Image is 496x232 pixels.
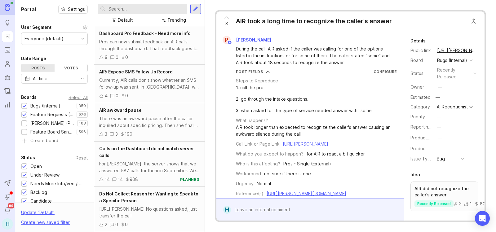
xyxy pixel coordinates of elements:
[105,221,107,228] div: 2
[125,54,128,61] div: 0
[180,177,200,182] div: planned
[437,57,467,64] div: Bugs (Internal)
[435,46,479,55] a: [URL][PERSON_NAME]
[236,190,263,197] div: Reference(s)
[236,69,263,74] div: Post Fields
[21,209,55,219] div: Update ' Default '
[307,151,365,157] div: for AIR to react a bit quicker
[77,76,87,81] svg: toggle icon
[410,47,432,54] div: Public link
[68,6,85,12] span: Settings
[2,58,13,69] a: Users
[236,170,261,177] div: Workaround
[99,146,194,158] span: Calls on the Dashboard do not match server calls
[99,77,200,90] div: Currently, AIR calls don’t show whether an SMS follow-up was sent. In [GEOGRAPHIC_DATA], we can s...
[79,121,86,126] p: 103
[30,172,60,178] div: Under Review
[2,85,13,97] a: Changelog
[236,117,268,124] div: What happens?
[410,156,433,161] label: Issue Type
[410,95,431,99] div: Estimated
[257,180,271,187] div: Normal
[410,70,432,77] div: Status
[105,54,108,61] div: 9
[21,138,88,144] a: Create board
[125,221,128,228] div: 0
[108,6,185,12] input: Search...
[227,40,232,45] img: member badge
[115,131,118,138] div: 3
[410,182,479,211] a: AIR did not recognize the caller's answerrecently released31800
[219,36,276,44] a: P[PERSON_NAME]
[30,129,73,135] div: Feature Board Sandbox [DATE]
[236,141,280,147] div: Call Link or Page Link
[236,151,303,157] div: What do you expect to happen?
[105,131,107,138] div: 3
[474,202,488,206] div: 800
[2,72,13,83] a: Autopilot
[21,64,55,72] div: Posts
[410,135,443,140] label: ProductboardID
[99,107,142,113] span: AIR awkward pause
[30,189,47,196] div: Backlog
[236,46,392,66] div: During the call, AIR asked if the caller was calling for one of the options listed in the instruc...
[30,180,85,187] div: Needs More Info/verif/repro
[30,163,42,170] div: Open
[99,160,200,174] div: For [PERSON_NAME], the server shows that we answered 587 calls for them in September. We also bil...
[437,124,441,130] div: —
[2,31,13,42] a: Portal
[24,35,64,42] div: Everyone (default)
[467,15,480,27] button: Close button
[78,129,86,134] p: 596
[5,4,10,11] img: Canny Home
[8,203,14,208] span: 99
[30,198,52,204] div: Candidate
[410,124,444,129] label: Reporting Team
[115,221,118,228] div: 0
[434,93,442,101] div: —
[437,105,468,109] div: AI Receptionist
[417,201,451,206] span: recently released
[223,36,231,44] div: P
[116,54,118,61] div: 0
[283,160,331,167] div: Pros - Single (External)
[2,45,13,56] a: Roadmaps
[125,131,132,138] div: 190
[436,134,444,142] button: ProductboardID
[30,103,60,109] div: Bugs (Internal)
[21,24,51,31] div: User Segment
[410,114,425,119] label: Priority
[410,146,427,151] label: Product
[475,211,490,226] div: Open Intercom Messenger
[236,84,374,91] div: 1. call the pro
[464,202,472,206] div: 1
[410,37,426,45] div: Details
[76,156,88,160] div: Reset
[167,17,186,24] div: Trending
[78,103,86,108] p: 359
[116,92,118,99] div: 0
[438,84,442,90] div: —
[21,154,35,161] div: Status
[374,69,397,74] a: Configure
[236,17,392,25] div: AIR took a long time to recognize the caller's answer
[69,96,88,99] div: Select All
[99,69,173,74] span: AIR: Expose SMS Follow Up Record
[118,176,123,183] div: 14
[94,142,205,187] a: Calls on the Dashboard do not match server callsFor [PERSON_NAME], the server shows that we answe...
[2,177,13,189] button: Send to Autopilot
[264,170,311,177] div: not sure if there is one
[2,218,13,230] button: H
[58,5,88,14] a: Settings
[438,134,442,141] div: —
[236,69,270,74] button: Post Fields
[105,92,108,99] div: 4
[267,191,346,196] a: [URL][PERSON_NAME][DOMAIN_NAME]
[437,155,445,162] div: Bug
[78,112,86,117] p: 976
[410,57,432,64] div: Board
[410,84,432,90] div: Owner
[2,205,13,216] button: Notifications
[21,55,46,62] div: Date Range
[99,115,200,129] div: There was an awkward pause after the caller inquired about specific pricing. Then she finally ask...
